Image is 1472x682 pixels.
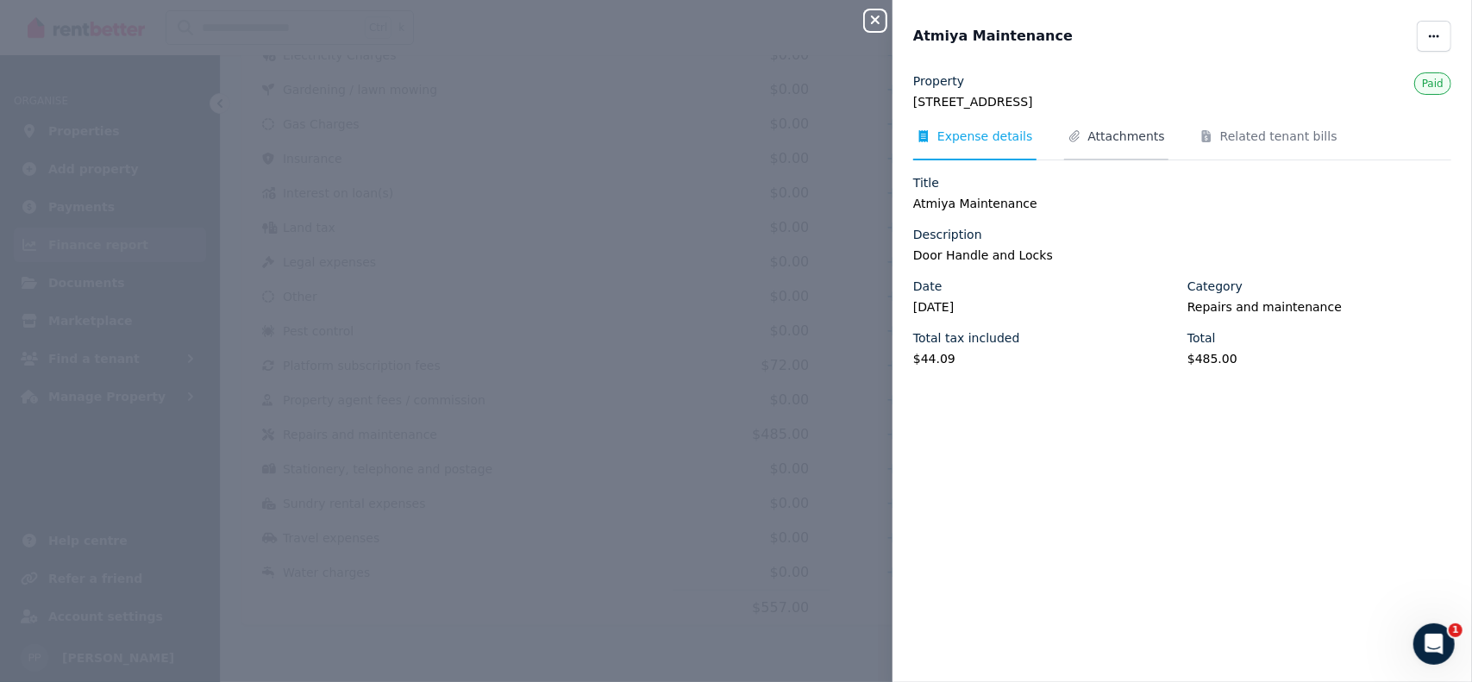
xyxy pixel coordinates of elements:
[913,26,1073,47] span: Atmiya Maintenance
[913,226,982,243] label: Description
[913,278,942,295] label: Date
[1422,78,1444,90] span: Paid
[913,128,1451,160] nav: Tabs
[1187,350,1451,367] legend: $485.00
[913,329,1020,347] label: Total tax included
[913,174,939,191] label: Title
[913,247,1451,264] legend: Door Handle and Locks
[913,72,964,90] label: Property
[913,298,1177,316] legend: [DATE]
[1220,128,1337,145] span: Related tenant bills
[913,93,1451,110] legend: [STREET_ADDRESS]
[1413,623,1455,665] iframe: Intercom live chat
[1088,128,1165,145] span: Attachments
[1187,329,1216,347] label: Total
[913,350,1177,367] legend: $44.09
[913,195,1451,212] legend: Atmiya Maintenance
[1187,278,1243,295] label: Category
[1449,623,1463,637] span: 1
[1187,298,1451,316] legend: Repairs and maintenance
[937,128,1033,145] span: Expense details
